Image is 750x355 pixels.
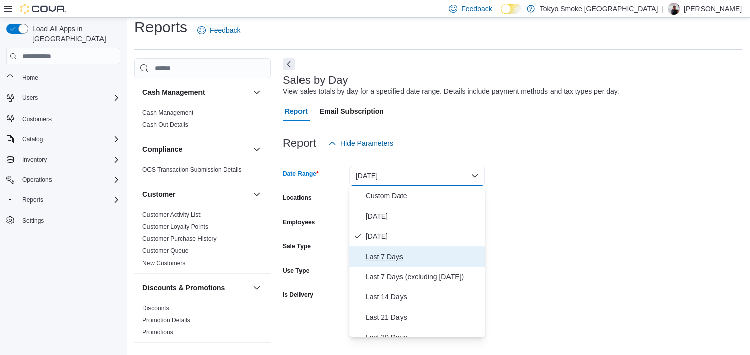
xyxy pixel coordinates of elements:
[142,189,175,199] h3: Customer
[2,91,124,105] button: Users
[142,121,188,128] a: Cash Out Details
[142,235,217,242] a: Customer Purchase History
[251,143,263,156] button: Compliance
[2,70,124,85] button: Home
[18,174,56,186] button: Operations
[283,267,309,275] label: Use Type
[142,317,190,324] a: Promotion Details
[142,223,208,230] a: Customer Loyalty Points
[142,166,242,174] span: OCS Transaction Submission Details
[366,230,481,242] span: [DATE]
[210,25,240,35] span: Feedback
[349,186,485,337] div: Select listbox
[142,121,188,129] span: Cash Out Details
[283,218,315,226] label: Employees
[2,193,124,207] button: Reports
[22,156,47,164] span: Inventory
[668,3,680,15] div: Glenn Cook
[18,154,51,166] button: Inventory
[366,311,481,323] span: Last 21 Days
[18,72,42,84] a: Home
[142,235,217,243] span: Customer Purchase History
[22,74,38,82] span: Home
[251,86,263,98] button: Cash Management
[142,109,193,117] span: Cash Management
[18,92,42,104] button: Users
[18,92,120,104] span: Users
[366,190,481,202] span: Custom Date
[285,101,308,121] span: Report
[283,194,312,202] label: Locations
[366,291,481,303] span: Last 14 Days
[22,135,43,143] span: Catalog
[28,24,120,44] span: Load All Apps in [GEOGRAPHIC_DATA]
[142,87,205,97] h3: Cash Management
[501,4,522,14] input: Dark Mode
[142,144,182,155] h3: Compliance
[142,259,185,267] span: New Customers
[18,154,120,166] span: Inventory
[283,74,348,86] h3: Sales by Day
[22,217,44,225] span: Settings
[142,283,248,293] button: Discounts & Promotions
[366,271,481,283] span: Last 7 Days (excluding [DATE])
[142,109,193,116] a: Cash Management
[134,164,271,180] div: Compliance
[142,329,173,336] a: Promotions
[684,3,742,15] p: [PERSON_NAME]
[18,194,120,206] span: Reports
[142,87,248,97] button: Cash Management
[18,112,120,125] span: Customers
[18,133,120,145] span: Catalog
[2,153,124,167] button: Inventory
[320,101,384,121] span: Email Subscription
[283,170,319,178] label: Date Range
[6,66,120,254] nav: Complex example
[142,223,208,231] span: Customer Loyalty Points
[142,189,248,199] button: Customer
[251,188,263,200] button: Customer
[22,115,52,123] span: Customers
[2,111,124,126] button: Customers
[540,3,658,15] p: Tokyo Smoke [GEOGRAPHIC_DATA]
[18,71,120,84] span: Home
[142,211,201,219] span: Customer Activity List
[18,133,47,145] button: Catalog
[134,17,187,37] h1: Reports
[283,242,311,250] label: Sale Type
[18,214,120,227] span: Settings
[461,4,492,14] span: Feedback
[142,144,248,155] button: Compliance
[134,209,271,273] div: Customer
[366,331,481,343] span: Last 30 Days
[193,20,244,40] a: Feedback
[2,213,124,228] button: Settings
[142,247,188,255] a: Customer Queue
[662,3,664,15] p: |
[22,94,38,102] span: Users
[142,247,188,255] span: Customer Queue
[134,302,271,342] div: Discounts & Promotions
[283,58,295,70] button: Next
[251,282,263,294] button: Discounts & Promotions
[18,215,48,227] a: Settings
[349,166,485,186] button: [DATE]
[283,291,313,299] label: Is Delivery
[142,260,185,267] a: New Customers
[142,283,225,293] h3: Discounts & Promotions
[324,133,397,154] button: Hide Parameters
[283,86,619,97] div: View sales totals by day for a specified date range. Details include payment methods and tax type...
[142,166,242,173] a: OCS Transaction Submission Details
[142,316,190,324] span: Promotion Details
[22,176,52,184] span: Operations
[142,305,169,312] a: Discounts
[134,107,271,135] div: Cash Management
[2,173,124,187] button: Operations
[142,211,201,218] a: Customer Activity List
[22,196,43,204] span: Reports
[20,4,66,14] img: Cova
[2,132,124,146] button: Catalog
[366,210,481,222] span: [DATE]
[501,14,501,15] span: Dark Mode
